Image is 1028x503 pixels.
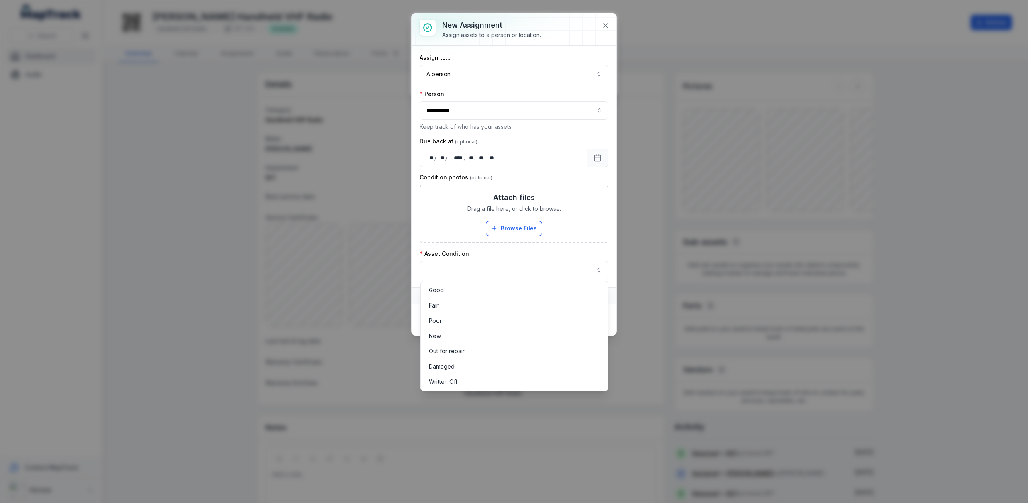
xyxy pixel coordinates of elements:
[429,317,442,325] span: Poor
[429,378,457,386] span: Written Off
[429,301,439,310] span: Fair
[429,286,444,294] span: Good
[429,332,441,340] span: New
[429,362,455,371] span: Damaged
[429,347,465,355] span: Out for repair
